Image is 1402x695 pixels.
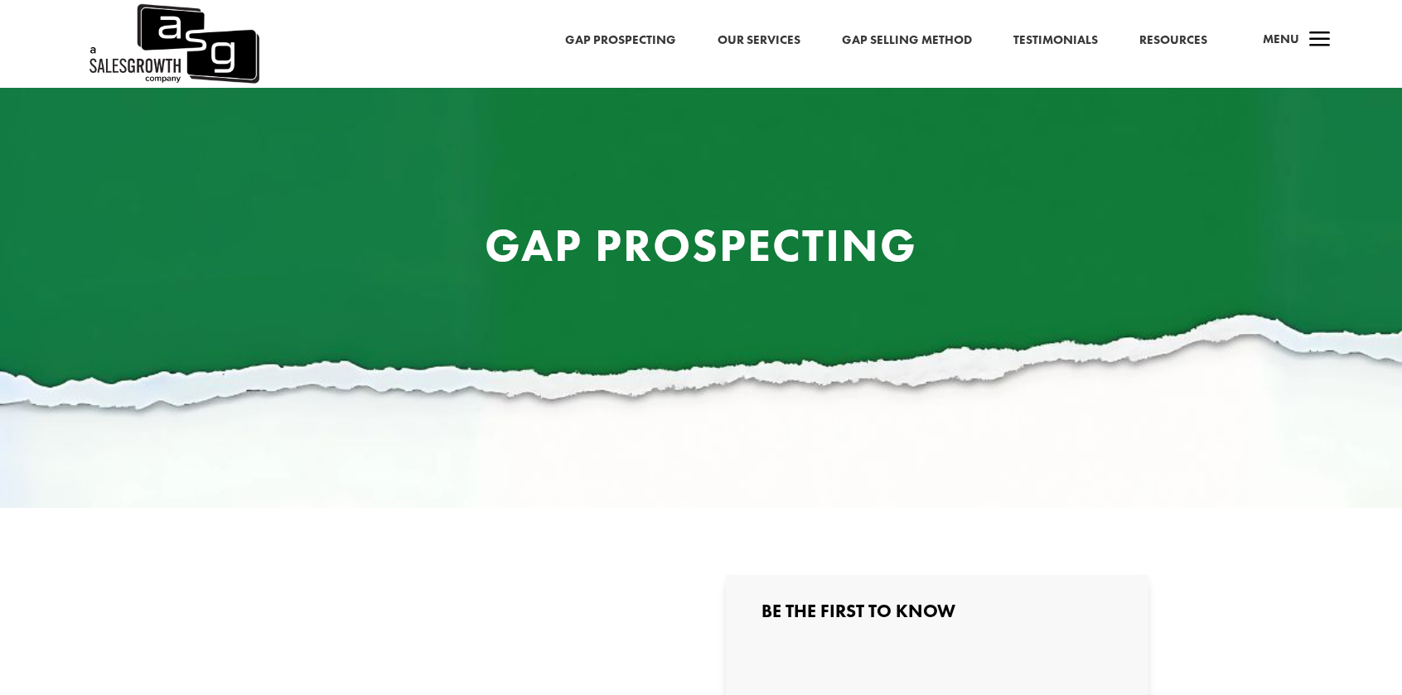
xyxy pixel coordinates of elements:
[842,30,972,51] a: Gap Selling Method
[1303,24,1337,57] span: a
[1139,30,1207,51] a: Resources
[761,602,1113,629] h3: Be the First to Know
[1263,31,1299,47] span: Menu
[718,30,800,51] a: Our Services
[565,30,676,51] a: Gap Prospecting
[386,222,1016,277] h1: Gap Prospecting
[1013,30,1098,51] a: Testimonials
